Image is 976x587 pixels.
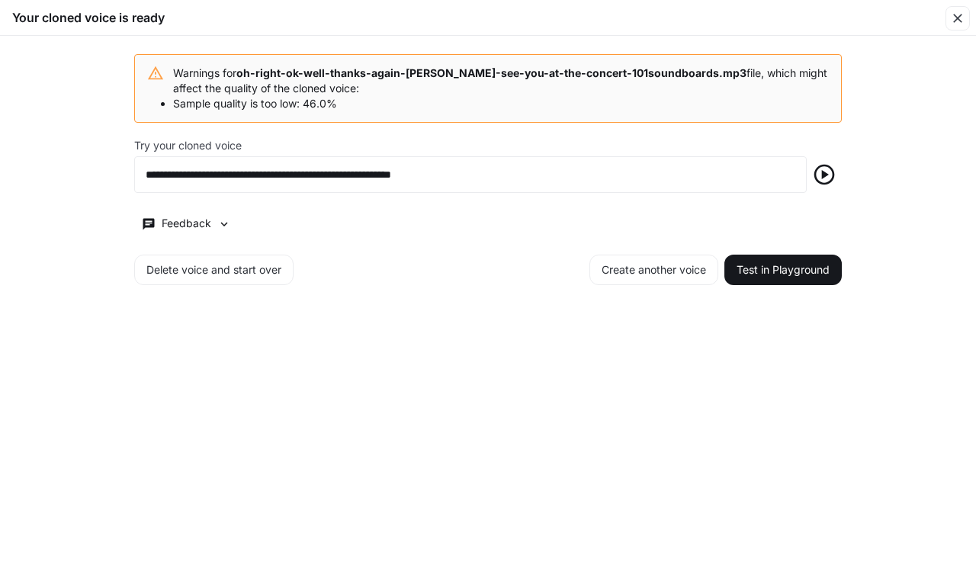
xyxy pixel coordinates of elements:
[724,255,842,285] button: Test in Playground
[134,140,242,151] p: Try your cloned voice
[12,9,165,26] h5: Your cloned voice is ready
[236,66,746,79] b: oh-right-ok-well-thanks-again-[PERSON_NAME]-see-you-at-the-concert-101soundboards.mp3
[134,255,294,285] button: Delete voice and start over
[134,211,238,236] button: Feedback
[589,255,718,285] button: Create another voice
[173,59,829,117] div: Warnings for file, which might affect the quality of the cloned voice:
[173,96,829,111] li: Sample quality is too low: 46.0%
